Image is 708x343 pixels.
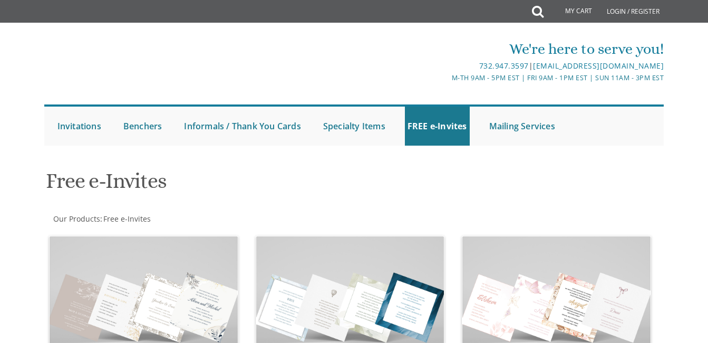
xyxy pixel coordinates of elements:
div: M-Th 9am - 5pm EST | Fri 9am - 1pm EST | Sun 11am - 3pm EST [251,72,664,83]
a: Specialty Items [321,107,388,146]
div: : [44,214,354,224]
a: FREE e-Invites [405,107,470,146]
a: Informals / Thank You Cards [181,107,303,146]
span: Free e-Invites [103,214,151,224]
a: Mailing Services [487,107,558,146]
a: Benchers [121,107,165,146]
div: | [251,60,664,72]
a: My Cart [542,1,599,22]
a: 732.947.3597 [479,61,529,71]
a: [EMAIL_ADDRESS][DOMAIN_NAME] [533,61,664,71]
h1: Free e-Invites [46,169,451,201]
a: Free e-Invites [102,214,151,224]
div: We're here to serve you! [251,39,664,60]
a: Our Products [52,214,100,224]
a: Invitations [55,107,104,146]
